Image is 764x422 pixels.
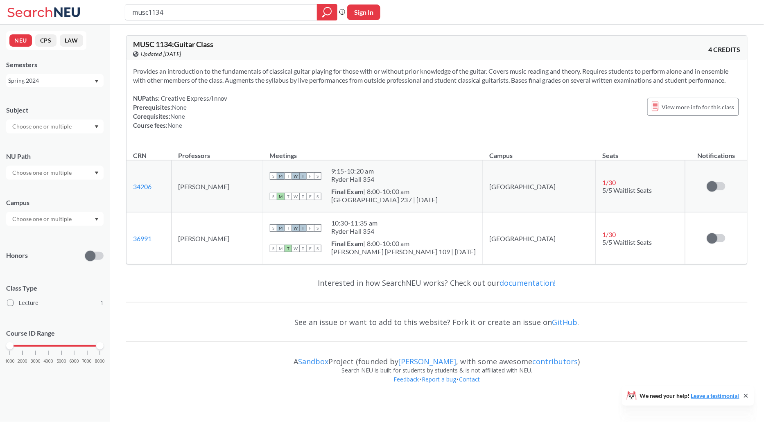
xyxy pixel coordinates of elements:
[6,251,28,260] p: Honors
[314,224,321,232] span: S
[331,248,476,256] div: [PERSON_NAME] [PERSON_NAME] 109 | [DATE]
[170,113,185,120] span: None
[263,143,483,160] th: Meetings
[8,122,77,131] input: Choose one or multiple
[126,366,748,375] div: Search NEU is built for students by students & is not affiliated with NEU.
[285,245,292,252] span: T
[133,40,213,49] span: MUSC 1134 : Guitar Class
[270,224,277,232] span: S
[299,172,307,180] span: T
[292,193,299,200] span: W
[277,224,285,232] span: M
[292,224,299,232] span: W
[483,143,596,160] th: Campus
[709,45,741,54] span: 4 CREDITS
[126,310,748,334] div: See an issue or want to add to this website? Fork it or create an issue on .
[133,183,151,190] a: 34206
[95,218,99,221] svg: Dropdown arrow
[9,34,32,47] button: NEU
[322,7,332,18] svg: magnifying glass
[126,350,748,366] div: A Project (founded by , with some awesome )
[603,230,616,238] span: 1 / 30
[347,5,380,20] button: Sign In
[662,102,735,112] span: View more info for this class
[399,357,457,366] a: [PERSON_NAME]
[43,359,53,363] span: 4000
[331,239,364,247] b: Final Exam
[133,151,147,160] div: CRN
[331,196,438,204] div: [GEOGRAPHIC_DATA] 237 | [DATE]
[133,94,228,130] div: NUPaths: Prerequisites: Corequisites: Course fees:
[314,172,321,180] span: S
[685,143,747,160] th: Notifications
[270,172,277,180] span: S
[331,187,438,196] div: | 8:00-10:00 am
[292,245,299,252] span: W
[6,152,104,161] div: NU Path
[172,143,263,160] th: Professors
[18,359,27,363] span: 2000
[331,187,364,195] b: Final Exam
[8,76,94,85] div: Spring 2024
[8,214,77,224] input: Choose one or multiple
[60,34,83,47] button: LAW
[270,193,277,200] span: S
[100,298,104,307] span: 1
[331,175,375,183] div: Ryder Hall 354
[172,160,263,212] td: [PERSON_NAME]
[307,224,314,232] span: F
[277,193,285,200] span: M
[285,193,292,200] span: T
[131,5,311,19] input: Class, professor, course number, "phrase"
[6,212,104,226] div: Dropdown arrow
[285,172,292,180] span: T
[141,50,181,59] span: Updated [DATE]
[6,198,104,207] div: Campus
[552,317,578,327] a: GitHub
[603,178,616,186] span: 1 / 30
[126,271,748,295] div: Interested in how SearchNEU works? Check out our
[500,278,556,288] a: documentation!
[314,193,321,200] span: S
[95,125,99,129] svg: Dropdown arrow
[277,172,285,180] span: M
[6,329,104,338] p: Course ID Range
[31,359,41,363] span: 3000
[167,122,182,129] span: None
[270,245,277,252] span: S
[160,95,228,102] span: Creative Express/Innov
[6,74,104,87] div: Spring 2024Dropdown arrow
[69,359,79,363] span: 6000
[133,67,729,84] span: Provides an introduction to the fundamentals of classical guitar playing for those with or withou...
[82,359,92,363] span: 7000
[5,359,15,363] span: 1000
[307,193,314,200] span: F
[483,212,596,264] td: [GEOGRAPHIC_DATA]
[35,34,57,47] button: CPS
[603,186,652,194] span: 5/5 Waitlist Seats
[603,238,652,246] span: 5/5 Waitlist Seats
[299,193,307,200] span: T
[6,166,104,180] div: Dropdown arrow
[422,375,457,383] a: Report a bug
[57,359,66,363] span: 5000
[533,357,578,366] a: contributors
[6,120,104,133] div: Dropdown arrow
[8,168,77,178] input: Choose one or multiple
[172,212,263,264] td: [PERSON_NAME]
[640,393,739,399] span: We need your help!
[691,392,739,399] a: Leave a testimonial
[292,172,299,180] span: W
[7,298,104,308] label: Lecture
[483,160,596,212] td: [GEOGRAPHIC_DATA]
[126,375,748,396] div: • •
[331,239,476,248] div: | 8:00-10:00 am
[285,224,292,232] span: T
[331,227,378,235] div: Ryder Hall 354
[331,219,378,227] div: 10:30 - 11:35 am
[277,245,285,252] span: M
[172,104,187,111] span: None
[307,245,314,252] span: F
[6,284,104,293] span: Class Type
[331,167,375,175] div: 9:15 - 10:20 am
